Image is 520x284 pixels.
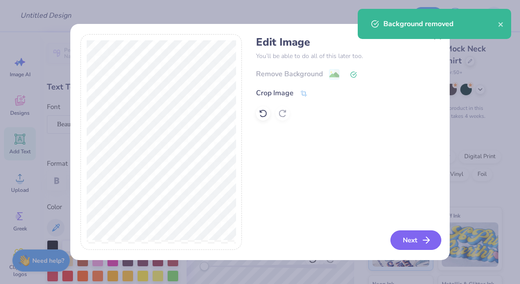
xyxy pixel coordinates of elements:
[256,51,440,61] p: You’ll be able to do all of this later too.
[498,19,504,29] button: close
[390,230,441,250] button: Next
[383,19,498,29] div: Background removed
[256,88,294,98] div: Crop Image
[256,36,440,49] h4: Edit Image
